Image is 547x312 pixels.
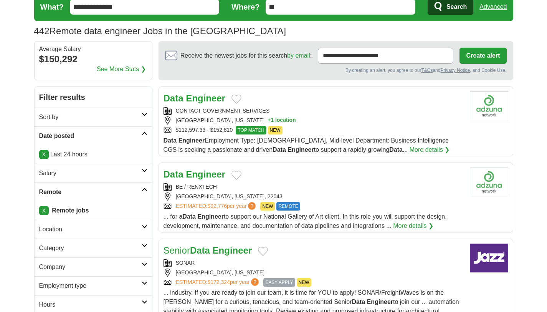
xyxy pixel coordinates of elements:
[263,278,295,287] span: EASY APPLY
[182,213,196,220] strong: Data
[186,169,225,179] strong: Engineer
[287,52,310,59] a: by email
[421,68,433,73] a: T&Cs
[231,1,259,13] label: Where?
[35,87,152,108] h2: Filter results
[164,116,464,124] div: [GEOGRAPHIC_DATA], [US_STATE]
[35,164,152,183] a: Salary
[389,146,403,153] strong: Data
[39,150,49,159] a: X
[213,245,252,256] strong: Engineer
[393,221,433,231] a: More details ❯
[207,279,230,285] span: $172,324
[39,225,142,234] h2: Location
[164,169,225,179] a: Data Engineer
[35,276,152,295] a: Employment type
[178,137,205,144] strong: Engineer
[440,68,470,73] a: Privacy Notice
[164,183,464,191] div: BE / RENXTECH
[39,281,142,290] h2: Employment type
[39,113,142,122] h2: Sort by
[276,202,300,211] span: REMOTE
[410,145,450,154] a: More details ❯
[176,202,258,211] a: ESTIMATED:$92,776per year?
[39,52,147,66] div: $150,292
[470,91,508,120] img: Company logo
[164,193,464,201] div: [GEOGRAPHIC_DATA], [US_STATE], 22043
[34,26,286,36] h1: Remote data engineer Jobs in the [GEOGRAPHIC_DATA]
[164,93,225,103] a: Data Engineer
[39,169,142,178] h2: Salary
[197,213,223,220] strong: Engineer
[35,183,152,201] a: Remote
[260,202,275,211] span: NEW
[268,126,283,134] span: NEW
[268,116,271,124] span: +
[39,188,142,197] h2: Remote
[297,278,311,287] span: NEW
[180,51,312,60] span: Receive the newest jobs for this search :
[52,207,89,214] strong: Remote jobs
[164,245,252,256] a: SeniorData Engineer
[35,108,152,126] a: Sort by
[164,259,464,267] div: SONAR
[190,245,210,256] strong: Data
[470,168,508,196] img: Company logo
[39,150,147,159] p: Last 24 hours
[35,239,152,257] a: Category
[258,247,268,256] button: Add to favorite jobs
[268,116,296,124] button: +1 location
[164,126,464,134] div: $112,597.33 - $152,810
[248,202,256,210] span: ?
[39,244,142,253] h2: Category
[236,126,266,134] span: TOP MATCH
[164,213,447,229] span: ... for a to support our National Gallery of Art client. In this role you will support the design...
[164,137,449,153] span: Employment Type: [DEMOGRAPHIC_DATA], Mid-level Department: Business Intelligence CGS is seeking a...
[164,107,464,115] div: CONTACT GOVERNMENT SERVICES
[459,48,506,64] button: Create alert
[164,93,183,103] strong: Data
[176,278,261,287] a: ESTIMATED:$172,324per year?
[40,1,64,13] label: What?
[352,299,365,305] strong: Data
[251,278,259,286] span: ?
[35,257,152,276] a: Company
[231,95,241,104] button: Add to favorite jobs
[164,169,183,179] strong: Data
[470,244,508,272] img: Company logo
[164,269,464,277] div: [GEOGRAPHIC_DATA], [US_STATE]
[367,299,393,305] strong: Engineer
[186,93,225,103] strong: Engineer
[39,262,142,272] h2: Company
[97,65,146,74] a: See More Stats ❯
[34,24,50,38] span: 442
[273,146,286,153] strong: Data
[207,203,227,209] span: $92,776
[288,146,314,153] strong: Engineer
[39,131,142,141] h2: Date posted
[39,300,142,309] h2: Hours
[39,46,147,52] div: Average Salary
[164,137,177,144] strong: Data
[35,126,152,145] a: Date posted
[165,67,507,74] div: By creating an alert, you agree to our and , and Cookie Use.
[231,171,241,180] button: Add to favorite jobs
[39,206,49,215] a: X
[35,220,152,239] a: Location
